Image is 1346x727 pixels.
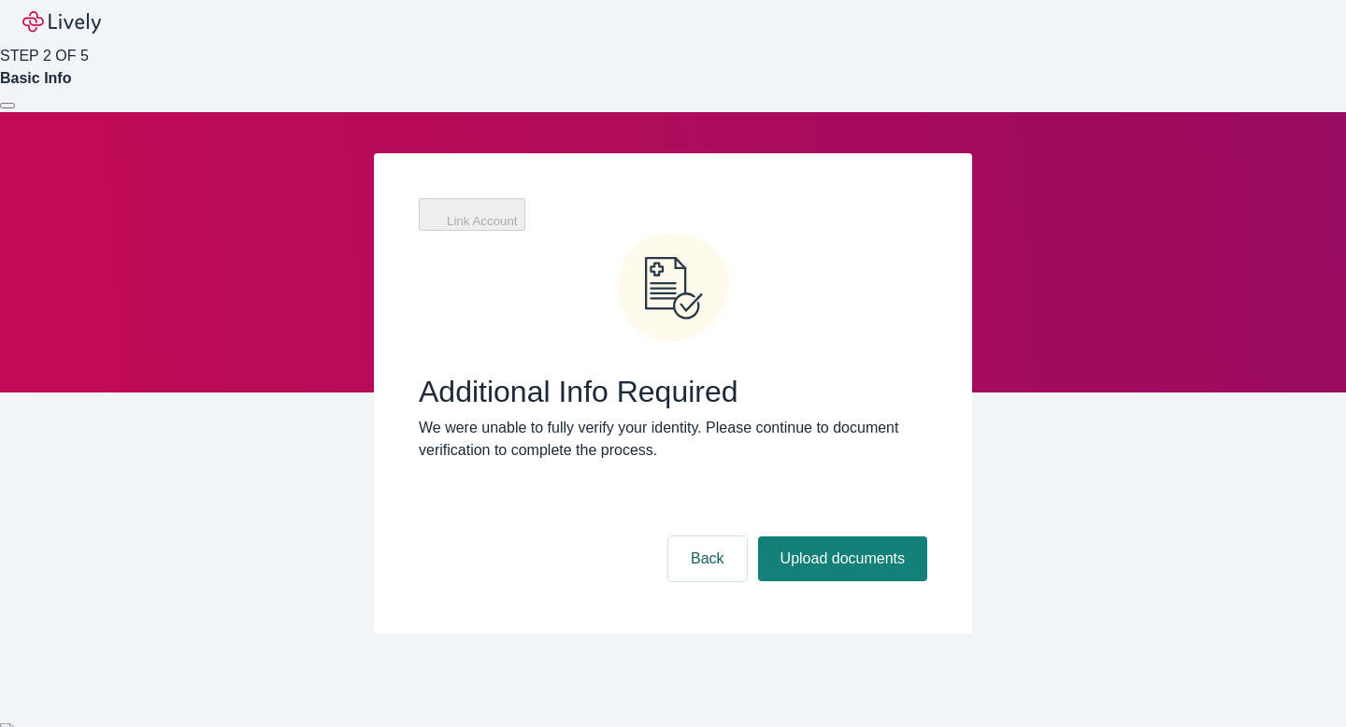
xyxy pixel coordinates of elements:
span: Additional Info Required [419,374,927,409]
button: Back [668,536,747,581]
button: Upload documents [758,536,927,581]
button: Link Account [419,198,525,231]
img: Lively [22,11,101,34]
p: We were unable to fully verify your identity. Please continue to document verification to complet... [419,417,927,462]
svg: Error icon [617,232,729,344]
